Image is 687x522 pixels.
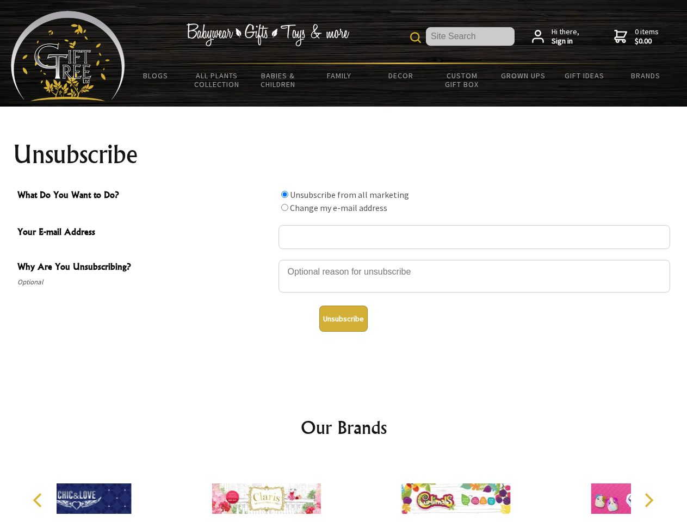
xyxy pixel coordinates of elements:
[22,414,666,440] h2: Our Brands
[614,27,659,46] a: 0 items$0.00
[27,488,51,512] button: Previous
[278,260,670,293] textarea: Why Are You Unsubscribing?
[370,64,431,87] a: Decor
[552,27,579,46] span: Hi there,
[281,191,288,198] input: What Do You Want to Do?
[13,141,674,167] h1: Unsubscribe
[309,64,370,87] a: Family
[186,23,349,46] img: Babywear - Gifts - Toys & more
[552,36,579,46] strong: Sign in
[636,488,660,512] button: Next
[635,36,659,46] strong: $0.00
[290,202,387,213] label: Change my e-mail address
[615,64,677,87] a: Brands
[17,188,273,204] span: What Do You Want to Do?
[532,27,579,46] a: Hi there,Sign in
[187,64,248,96] a: All Plants Collection
[431,64,493,96] a: Custom Gift Box
[281,204,288,211] input: What Do You Want to Do?
[11,11,125,101] img: Babyware - Gifts - Toys and more...
[290,189,409,200] label: Unsubscribe from all marketing
[635,27,659,46] span: 0 items
[410,32,421,43] img: product search
[247,64,309,96] a: Babies & Children
[426,27,515,46] input: Site Search
[125,64,187,87] a: BLOGS
[17,225,273,241] span: Your E-mail Address
[319,306,368,332] button: Unsubscribe
[278,225,670,249] input: Your E-mail Address
[17,276,273,289] span: Optional
[17,260,273,276] span: Why Are You Unsubscribing?
[492,64,554,87] a: Grown Ups
[554,64,615,87] a: Gift Ideas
